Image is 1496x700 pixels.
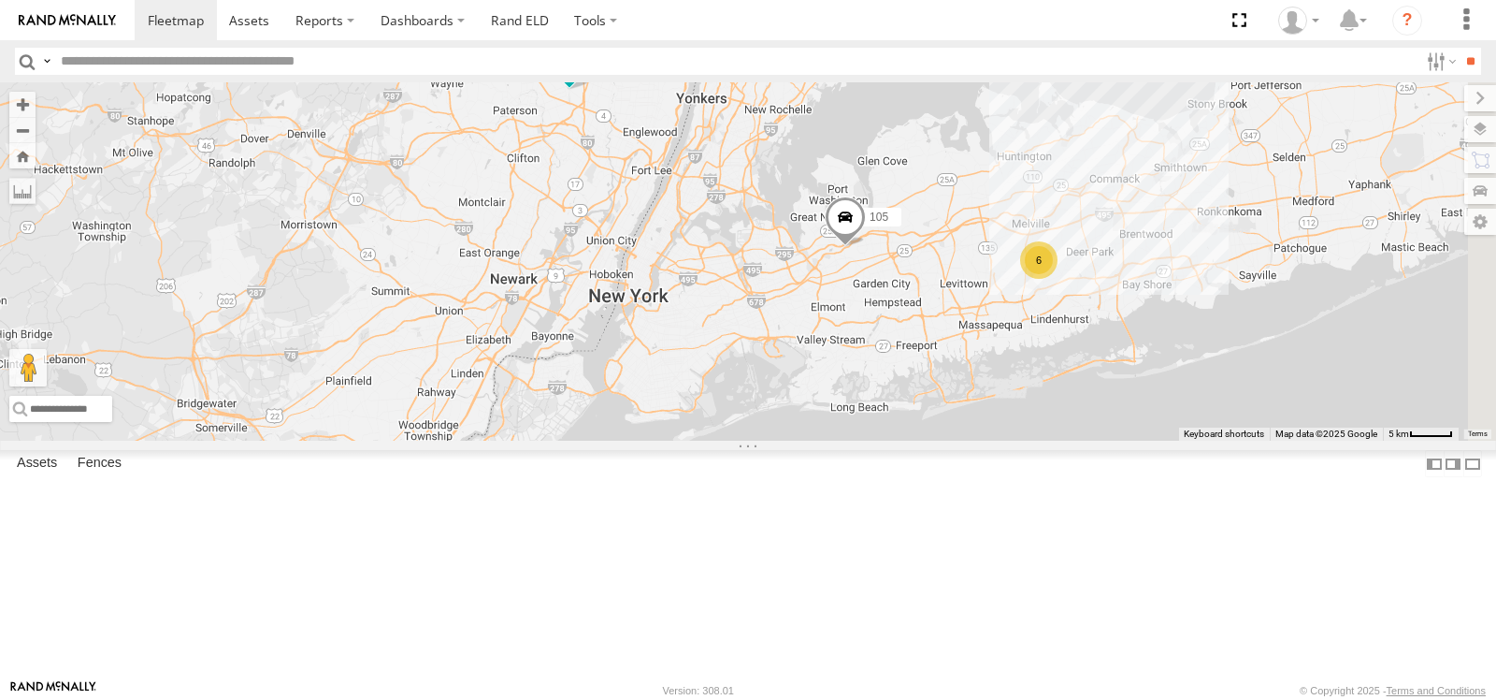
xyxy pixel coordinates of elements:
span: Map data ©2025 Google [1275,429,1377,439]
label: Measure [9,178,36,204]
label: Dock Summary Table to the Left [1425,450,1444,477]
i: ? [1392,6,1422,36]
label: Search Filter Options [1419,48,1460,75]
label: Hide Summary Table [1463,450,1482,477]
button: Zoom Home [9,143,36,168]
button: Zoom in [9,92,36,117]
a: Terms and Conditions [1387,685,1486,696]
div: Victor Calcano Jr [1272,7,1326,35]
span: 5 km [1388,429,1409,439]
span: 105 [870,210,888,223]
label: Dock Summary Table to the Right [1444,450,1462,477]
button: Map Scale: 5 km per 43 pixels [1383,428,1459,441]
img: rand-logo.svg [19,14,116,27]
div: © Copyright 2025 - [1300,685,1486,696]
button: Keyboard shortcuts [1184,428,1264,441]
div: 6 [1020,241,1057,279]
label: Map Settings [1464,209,1496,235]
label: Search Query [39,48,54,75]
a: Visit our Website [10,681,96,700]
button: Zoom out [9,117,36,143]
label: Assets [7,451,66,477]
div: Version: 308.01 [663,685,734,696]
a: Terms (opens in new tab) [1468,430,1488,437]
label: Fences [68,451,131,477]
button: Drag Pegman onto the map to open Street View [9,349,47,386]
